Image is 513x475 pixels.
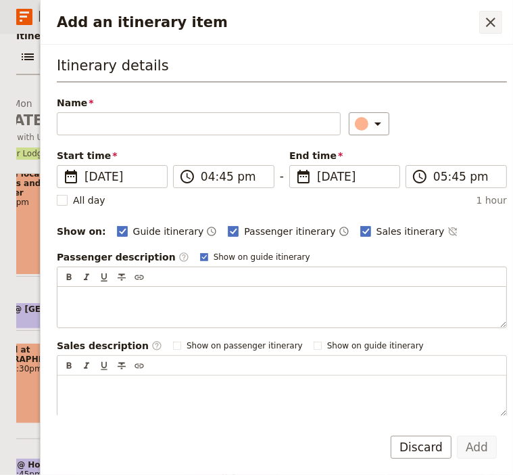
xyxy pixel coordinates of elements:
[73,194,105,207] span: All day
[244,225,335,238] span: Passenger itinerary
[57,339,162,353] label: Sales description
[97,359,112,374] button: Format underline
[349,112,389,135] button: ​
[132,270,147,285] button: Insert link
[327,340,424,351] span: Show on guide itinerary
[479,11,502,34] button: Close drawer
[317,168,391,185] span: [DATE]
[187,340,303,351] span: Show on passenger itinerary
[16,45,39,68] button: List view
[39,45,62,68] button: Calendar view
[457,436,497,459] button: Add
[114,270,129,285] button: Format strikethrough
[16,5,116,28] a: Fieldbook
[57,12,479,32] h2: Add an itinerary item
[57,149,168,162] span: Start time
[57,225,106,238] div: Show on:
[132,359,147,374] button: Insert link
[447,223,458,240] button: Time not shown on sales itinerary
[63,168,79,185] span: ​
[179,168,195,185] span: ​
[178,252,189,263] span: ​
[114,359,129,374] button: Format strikethrough
[151,340,162,351] span: ​
[79,359,94,374] button: Format italic
[391,436,451,459] button: Discard
[295,168,312,185] span: ​
[376,225,445,238] span: Sales itinerary
[62,359,76,374] button: Format bold
[201,168,266,185] input: ​
[339,223,349,240] button: Time shown on passenger itinerary
[214,252,310,263] span: Show on guide itinerary
[356,116,386,132] div: ​
[57,112,341,135] input: Name
[206,223,217,240] button: Time shown on guide itinerary
[79,270,94,285] button: Format italic
[16,29,497,43] p: Itinerary view
[57,250,189,264] label: Passenger description
[57,96,341,110] span: Name
[477,194,507,207] span: 1 hour
[280,168,284,188] span: -
[62,270,76,285] button: Format bold
[289,149,400,162] span: End time
[57,55,507,83] h3: Itinerary details
[433,168,498,185] input: ​
[84,168,159,185] span: [DATE]
[97,270,112,285] button: Format underline
[133,225,204,238] span: Guide itinerary
[412,168,428,185] span: ​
